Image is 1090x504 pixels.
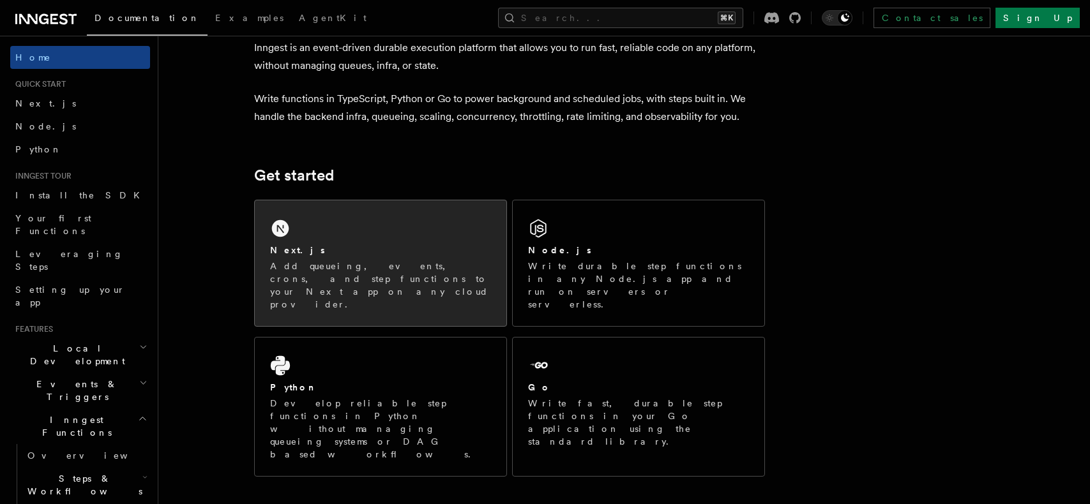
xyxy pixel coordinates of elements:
[874,8,990,28] a: Contact sales
[512,200,765,327] a: Node.jsWrite durable step functions in any Node.js app and run on servers or serverless.
[254,90,765,126] p: Write functions in TypeScript, Python or Go to power background and scheduled jobs, with steps bu...
[299,13,367,23] span: AgentKit
[254,200,507,327] a: Next.jsAdd queueing, events, crons, and step functions to your Next app on any cloud provider.
[995,8,1080,28] a: Sign Up
[528,381,551,394] h2: Go
[10,79,66,89] span: Quick start
[22,467,150,503] button: Steps & Workflows
[10,242,150,278] a: Leveraging Steps
[718,11,736,24] kbd: ⌘K
[498,8,743,28] button: Search...⌘K
[270,397,491,461] p: Develop reliable step functions in Python without managing queueing systems or DAG based workflows.
[270,244,325,256] h2: Next.js
[254,337,507,477] a: PythonDevelop reliable step functions in Python without managing queueing systems or DAG based wo...
[10,342,139,367] span: Local Development
[10,46,150,69] a: Home
[10,337,150,373] button: Local Development
[10,413,138,439] span: Inngest Functions
[270,381,317,394] h2: Python
[22,472,142,498] span: Steps & Workflows
[528,397,749,448] p: Write fast, durable step functions in your Go application using the standard library.
[270,260,491,311] p: Add queueing, events, crons, and step functions to your Next app on any cloud provider.
[291,4,374,34] a: AgentKit
[10,278,150,314] a: Setting up your app
[254,167,334,184] a: Get started
[528,260,749,311] p: Write durable step functions in any Node.js app and run on servers or serverless.
[528,244,591,256] h2: Node.js
[15,190,148,200] span: Install the SDK
[10,408,150,444] button: Inngest Functions
[10,207,150,242] a: Your first Functions
[254,39,765,75] p: Inngest is an event-driven durable execution platform that allows you to run fast, reliable code ...
[215,13,284,23] span: Examples
[10,138,150,161] a: Python
[15,249,123,272] span: Leveraging Steps
[10,378,139,403] span: Events & Triggers
[95,13,200,23] span: Documentation
[822,10,852,26] button: Toggle dark mode
[10,373,150,408] button: Events & Triggers
[10,171,72,181] span: Inngest tour
[10,115,150,138] a: Node.js
[15,213,91,236] span: Your first Functions
[27,450,159,461] span: Overview
[15,121,76,131] span: Node.js
[87,4,208,36] a: Documentation
[10,324,53,334] span: Features
[15,98,76,108] span: Next.js
[15,144,62,154] span: Python
[512,337,765,477] a: GoWrite fast, durable step functions in your Go application using the standard library.
[22,444,150,467] a: Overview
[208,4,291,34] a: Examples
[10,92,150,115] a: Next.js
[15,285,125,308] span: Setting up your app
[15,51,51,64] span: Home
[10,184,150,207] a: Install the SDK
